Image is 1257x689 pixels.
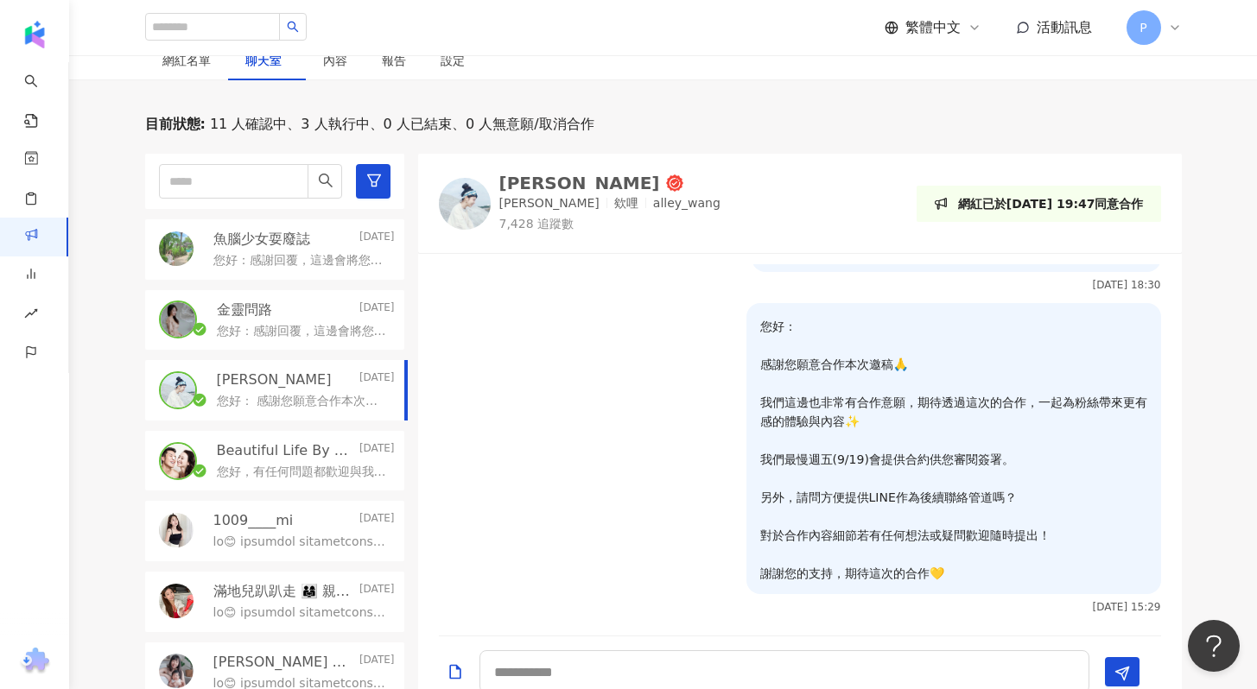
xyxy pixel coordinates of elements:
[359,370,395,389] p: [DATE]
[159,513,194,547] img: KOL Avatar
[213,653,356,672] p: [PERSON_NAME] Diary。C妞日記 x 臘腸寶貝 Tila
[18,648,52,675] img: chrome extension
[161,302,195,337] img: KOL Avatar
[1093,601,1161,613] p: [DATE] 15:29
[1037,19,1092,35] span: 活動訊息
[359,300,395,319] p: [DATE]
[382,51,406,70] div: 報告
[213,582,356,601] p: 滿地兒趴趴走 👨‍👩‍👧 親子｜旅遊｜美食｜育兒日記
[366,173,382,188] span: filter
[206,115,594,134] span: 11 人確認中、3 人執行中、0 人已結束、0 人無意願/取消合作
[614,195,638,212] p: 欸哩
[217,464,388,481] p: 您好，有任何問題都歡迎與我討論唷！謝謝您
[213,252,388,269] p: 您好：感謝回覆，這邊會將您的報價跟團隊討論，有任何後續會再通知您，謝謝😊
[359,230,395,249] p: [DATE]
[760,317,1147,583] p: 您好： 感謝您願意合作本次邀稿🙏 我們這邊也非常有合作意願，期待透過這次的合作，一起為粉絲帶來更有感的體驗與內容✨ 我們最慢週五(9/19)會提供合約供您審閱簽署。 另外，請問方便提供LINE作...
[161,444,195,478] img: KOL Avatar
[159,231,194,266] img: KOL Avatar
[213,230,310,249] p: 魚腦少女耍廢誌
[441,51,465,70] div: 設定
[159,584,194,618] img: KOL Avatar
[217,441,356,460] p: Beautiful Life By GM
[1140,18,1146,37] span: P
[1105,657,1140,686] button: Send
[161,373,195,408] img: KOL Avatar
[21,21,48,48] img: logo icon
[499,195,600,212] p: [PERSON_NAME]
[162,51,211,70] div: 網紅名單
[217,300,272,319] p: 金靈問路
[359,582,395,601] p: [DATE]
[245,54,289,66] span: 聊天室
[217,370,332,389] p: [PERSON_NAME]
[499,174,660,192] div: [PERSON_NAME]
[24,62,59,130] a: search
[159,654,194,688] img: KOL Avatar
[359,441,395,460] p: [DATE]
[213,511,294,530] p: 1009____mi
[1188,620,1240,672] iframe: Help Scout Beacon - Open
[145,115,206,134] p: 目前狀態 :
[359,653,395,672] p: [DATE]
[287,21,299,33] span: search
[359,511,395,530] p: [DATE]
[439,178,491,230] img: KOL Avatar
[905,18,961,37] span: 繁體中文
[217,323,388,340] p: 您好：感謝回覆，這邊會將您的報價跟團隊討論，有任何後續會再通知您，謝謝😊
[1093,279,1161,291] p: [DATE] 18:30
[958,194,1144,213] p: 網紅已於[DATE] 19:47同意合作
[24,296,38,335] span: rise
[499,216,721,233] p: 7,428 追蹤數
[323,51,347,70] div: 內容
[213,534,388,551] p: lo😊 ipsumdol sitametconsec💪✨ ✅ adipis，elitsedd ✅ eiusmodte ✅ in UTL et、DOL magn aliquaenimadmi，ve...
[213,604,388,622] p: lo😊 ipsumdol sitametconsec💪✨ ✅ adipis，elitsedd ✅ eiusmodte ✅ in UTL et、DOL magn aliquaenimadmi，ve...
[653,195,721,212] p: alley_wang
[318,173,333,188] span: search
[217,393,388,410] p: 您好： 感謝您願意合作本次邀稿🙏 我們這邊也非常有合作意願，期待透過這次的合作，一起為粉絲帶來更有感的體驗與內容✨ 我們最慢週五(9/19)會提供合約供您審閱簽署。 另外，請問方便提供LINE作...
[439,174,721,232] a: KOL Avatar[PERSON_NAME][PERSON_NAME]欸哩alley_wang7,428 追蹤數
